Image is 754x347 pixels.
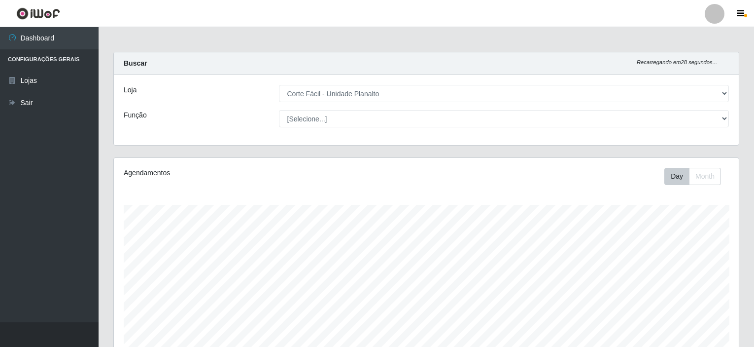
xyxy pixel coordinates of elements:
label: Função [124,110,147,120]
i: Recarregando em 28 segundos... [637,59,717,65]
strong: Buscar [124,59,147,67]
img: CoreUI Logo [16,7,60,20]
button: Month [689,168,721,185]
button: Day [664,168,689,185]
div: Toolbar with button groups [664,168,729,185]
div: Agendamentos [124,168,367,178]
label: Loja [124,85,137,95]
div: First group [664,168,721,185]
